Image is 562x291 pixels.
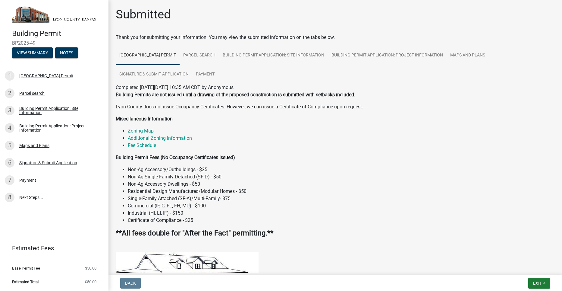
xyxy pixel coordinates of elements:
[5,141,14,150] div: 5
[5,106,14,115] div: 3
[128,217,555,224] li: Certificate of Compliance - $25
[19,74,73,78] div: [GEOGRAPHIC_DATA] Permit
[19,178,36,182] div: Payment
[128,135,192,141] a: Additional Zoning Information
[219,46,328,65] a: Building Permit Application: Site Information
[5,123,14,133] div: 4
[116,7,171,22] h1: Submitted
[5,158,14,168] div: 6
[128,128,154,134] a: Zoning Map
[5,242,99,254] a: Estimated Fees
[128,181,555,188] li: Non-Ag Accessory Dwellings - $50
[447,46,489,65] a: Maps and Plans
[120,278,141,289] button: Back
[116,92,355,98] strong: Building Permits are not issued until a drawing of the proposed construction is submitted with se...
[128,166,555,173] li: Non-Ag Accessory/Outbuildings - $25
[19,124,99,132] div: Building Permit Application: Project Information
[116,85,234,90] span: Completed [DATE][DATE] 10:35 AM CDT by Anonymous
[328,46,447,65] a: Building Permit Application: Project Information
[128,142,156,148] a: Fee Schedule
[116,116,173,122] strong: Miscellaneous Information
[19,106,99,115] div: Building Permit Application: Site Information
[533,281,542,286] span: Exit
[125,281,136,286] span: Back
[12,51,53,56] wm-modal-confirm: Summary
[12,40,96,46] span: BP2025-49
[528,278,550,289] button: Exit
[5,71,14,81] div: 1
[180,46,219,65] a: Parcel search
[19,143,49,148] div: Maps and Plans
[128,202,555,209] li: Commercial (IF, C, FL, FH, MU) - $100
[12,280,39,284] span: Estimated Total
[128,195,555,202] li: Single-Family Attached (SF-A)/Multi-Family- $75
[116,155,235,160] strong: Building Permit Fees (No Occupancy Certificates Issued)
[116,229,273,237] strong: **All fees double for "After the Fact" permitting.**
[5,193,14,202] div: 8
[19,91,45,95] div: Parcel search
[19,161,77,165] div: Signature & Submit Application
[128,188,555,195] li: Residential Design Manufactured/Modular Homes - $50
[12,6,99,23] img: Lyon County, Kansas
[85,266,96,270] span: $50.00
[128,173,555,181] li: Non-Ag Single-Family Detached (SF-D) - $50
[116,46,180,65] a: [GEOGRAPHIC_DATA] Permit
[12,47,53,58] button: View Summary
[85,280,96,284] span: $50.00
[12,266,40,270] span: Base Permit Fee
[116,65,192,84] a: Signature & Submit Application
[128,209,555,217] li: Industrial (HI, LI, IF) - $150
[5,175,14,185] div: 7
[55,51,78,56] wm-modal-confirm: Notes
[192,65,218,84] a: Payment
[116,103,555,110] p: Lyon County does not issue Occupancy Certificates. However, we can issue a Certificate of Complia...
[116,34,555,41] div: Thank you for submitting your information. You may view the submitted information on the tabs below.
[12,29,104,38] h4: Building Permit
[5,88,14,98] div: 2
[55,47,78,58] button: Notes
